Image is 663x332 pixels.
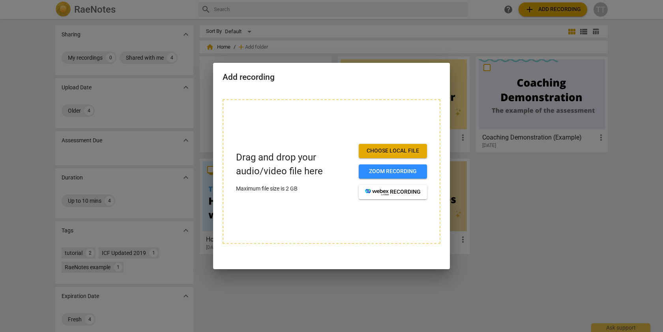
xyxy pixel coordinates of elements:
[236,185,352,193] p: Maximum file size is 2 GB
[359,164,427,179] button: Zoom recording
[359,185,427,199] button: recording
[223,72,440,82] h2: Add recording
[365,188,421,196] span: recording
[365,168,421,175] span: Zoom recording
[236,151,352,178] p: Drag and drop your audio/video file here
[365,147,421,155] span: Choose local file
[359,144,427,158] button: Choose local file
